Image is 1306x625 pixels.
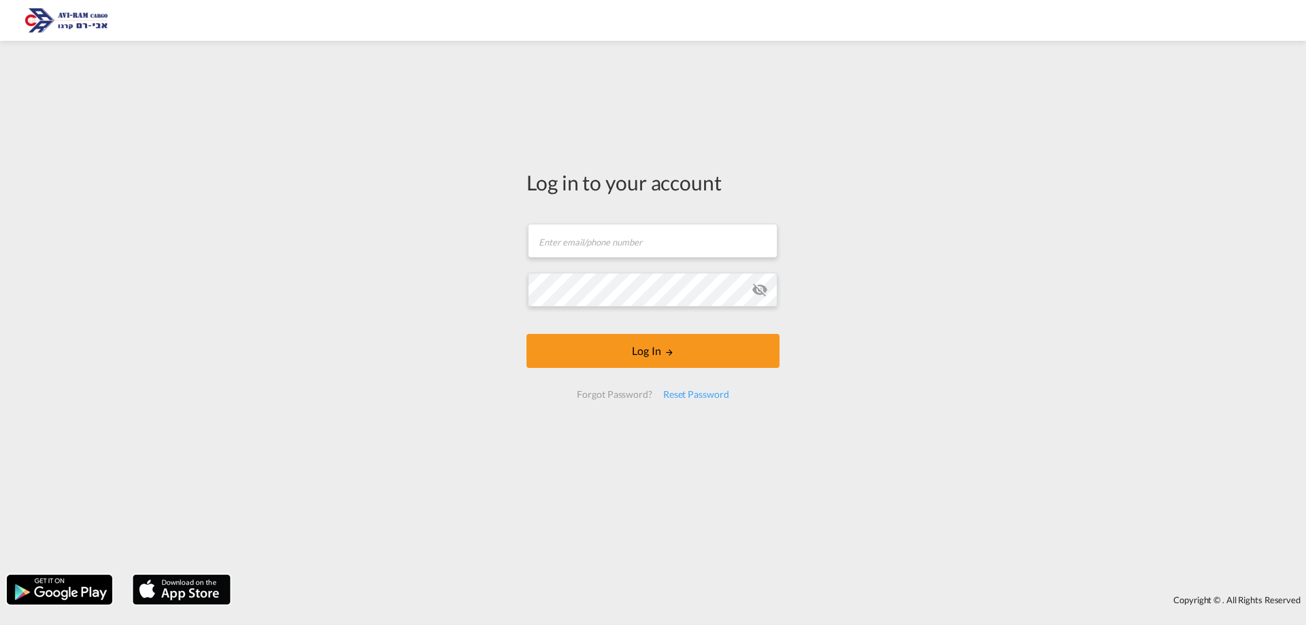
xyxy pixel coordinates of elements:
[20,5,112,36] img: 166978e0a5f911edb4280f3c7a976193.png
[526,334,780,368] button: LOGIN
[571,382,657,407] div: Forgot Password?
[5,573,114,606] img: google.png
[237,588,1306,611] div: Copyright © . All Rights Reserved
[131,573,232,606] img: apple.png
[526,168,780,197] div: Log in to your account
[658,382,735,407] div: Reset Password
[752,282,768,298] md-icon: icon-eye-off
[528,224,777,258] input: Enter email/phone number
